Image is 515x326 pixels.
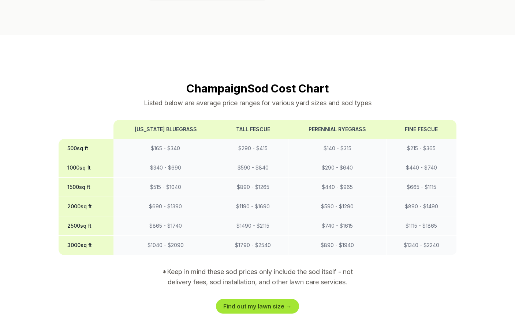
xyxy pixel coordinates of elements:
[218,197,288,216] td: $ 1190 - $ 1690
[113,158,218,178] td: $ 340 - $ 690
[113,216,218,236] td: $ 865 - $ 1740
[288,139,387,158] td: $ 140 - $ 315
[218,236,288,255] td: $ 1790 - $ 2540
[113,178,218,197] td: $ 515 - $ 1040
[113,139,218,158] td: $ 165 - $ 340
[210,278,255,286] a: sod installation
[113,236,218,255] td: $ 1040 - $ 2090
[59,197,113,216] th: 2000 sq ft
[387,120,456,139] th: Fine Fescue
[218,158,288,178] td: $ 590 - $ 840
[387,139,456,158] td: $ 215 - $ 365
[288,216,387,236] td: $ 740 - $ 1615
[218,139,288,158] td: $ 290 - $ 415
[288,178,387,197] td: $ 440 - $ 965
[387,178,456,197] td: $ 665 - $ 1115
[218,178,288,197] td: $ 890 - $ 1265
[387,216,456,236] td: $ 1115 - $ 1865
[113,197,218,216] td: $ 690 - $ 1390
[59,139,113,158] th: 500 sq ft
[290,278,346,286] a: lawn care services
[387,197,456,216] td: $ 890 - $ 1490
[59,236,113,255] th: 3000 sq ft
[288,120,387,139] th: Perennial Ryegrass
[152,267,363,287] p: *Keep in mind these sod prices only include the sod itself - not delivery fees, , and other .
[113,120,218,139] th: [US_STATE] Bluegrass
[59,82,457,95] h2: Champaign Sod Cost Chart
[288,197,387,216] td: $ 590 - $ 1290
[59,178,113,197] th: 1500 sq ft
[59,98,457,108] p: Listed below are average price ranges for various yard sizes and sod types
[387,158,456,178] td: $ 440 - $ 740
[59,216,113,236] th: 2500 sq ft
[288,158,387,178] td: $ 290 - $ 640
[218,120,288,139] th: Tall Fescue
[387,236,456,255] td: $ 1340 - $ 2240
[288,236,387,255] td: $ 890 - $ 1940
[216,299,299,314] a: Find out my lawn size →
[218,216,288,236] td: $ 1490 - $ 2115
[59,158,113,178] th: 1000 sq ft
